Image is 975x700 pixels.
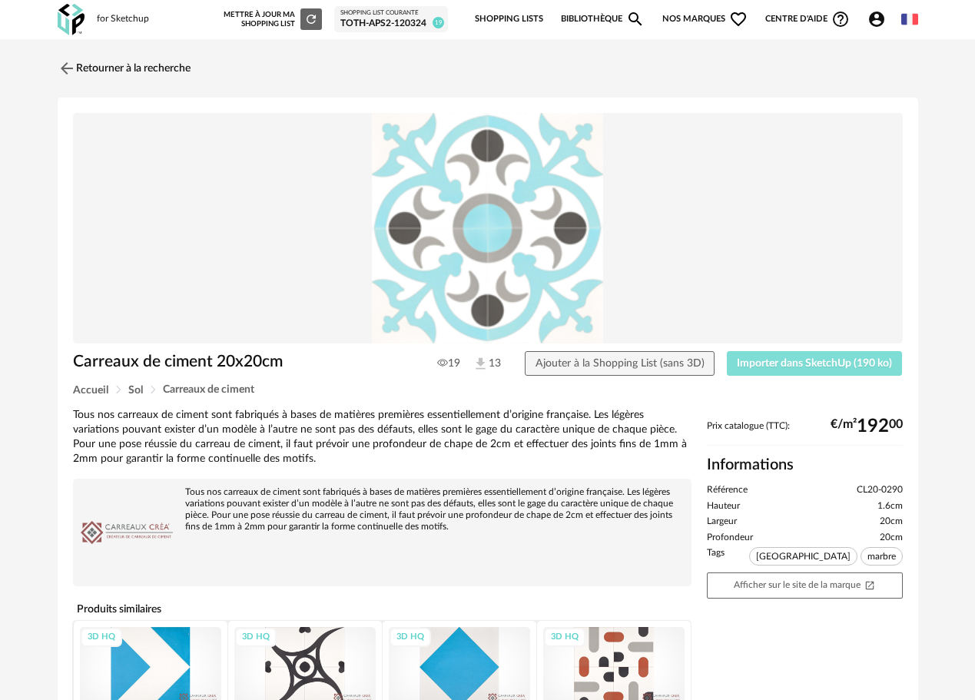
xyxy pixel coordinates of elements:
[561,3,645,35] a: BibliothèqueMagnify icon
[707,547,725,569] span: Tags
[525,351,715,376] button: Ajouter à la Shopping List (sans 3D)
[163,384,254,395] span: Carreaux de ciment
[97,13,149,25] div: for Sketchup
[58,4,85,35] img: OXP
[58,51,191,85] a: Retourner à la recherche
[437,357,460,370] span: 19
[340,18,442,30] div: Toth-APS2-120324
[473,356,489,372] img: Téléchargements
[765,10,851,28] span: Centre d'aideHelp Circle Outline icon
[864,579,875,589] span: Open In New icon
[128,385,143,396] span: Sol
[707,500,740,513] span: Hauteur
[544,628,585,647] div: 3D HQ
[831,421,903,432] div: €/m² 00
[749,547,857,566] span: [GEOGRAPHIC_DATA]
[473,356,499,372] span: 13
[662,3,748,35] span: Nos marques
[58,59,76,78] img: svg+xml;base64,PHN2ZyB3aWR0aD0iMjQiIGhlaWdodD0iMjQiIHZpZXdCb3g9IjAgMCAyNCAyNCIgZmlsbD0ibm9uZSIgeG...
[626,10,645,28] span: Magnify icon
[73,351,410,372] h1: Carreaux de ciment 20x20cm
[73,113,903,344] img: Product pack shot
[536,358,705,369] span: Ajouter à la Shopping List (sans 3D)
[831,10,850,28] span: Help Circle Outline icon
[867,10,893,28] span: Account Circle icon
[867,10,886,28] span: Account Circle icon
[880,532,903,544] span: 20cm
[707,516,737,528] span: Largeur
[861,547,903,566] span: marbre
[707,455,903,475] h2: Informations
[81,628,122,647] div: 3D HQ
[707,484,748,496] span: Référence
[475,3,543,35] a: Shopping Lists
[304,15,318,23] span: Refresh icon
[73,384,903,396] div: Breadcrumb
[224,8,322,30] div: Mettre à jour ma Shopping List
[81,486,684,532] div: Tous nos carreaux de ciment sont fabriqués à bases de matières premières essentiellement d’origin...
[857,421,889,432] span: 192
[857,484,903,496] span: CL20-0290
[390,628,431,647] div: 3D HQ
[707,532,753,544] span: Profondeur
[73,385,108,396] span: Accueil
[433,17,444,28] span: 19
[727,351,903,376] button: Importer dans SketchUp (190 ko)
[729,10,748,28] span: Heart Outline icon
[73,408,691,466] div: Tous nos carreaux de ciment sont fabriqués à bases de matières premières essentiellement d’origin...
[880,516,903,528] span: 20cm
[340,9,442,17] div: Shopping List courante
[340,9,442,29] a: Shopping List courante Toth-APS2-120324 19
[235,628,277,647] div: 3D HQ
[877,500,903,513] span: 1.6cm
[737,358,892,369] span: Importer dans SketchUp (190 ko)
[901,11,918,28] img: fr
[73,599,691,620] h4: Produits similaires
[707,572,903,599] a: Afficher sur le site de la marqueOpen In New icon
[707,420,903,446] div: Prix catalogue (TTC):
[81,486,173,579] img: brand logo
